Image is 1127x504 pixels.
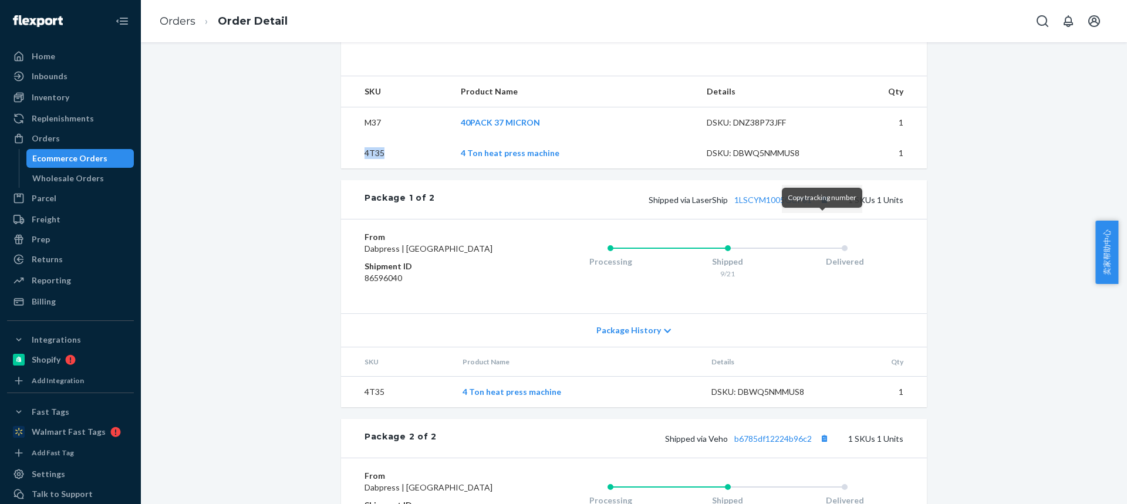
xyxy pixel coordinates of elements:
[32,253,63,265] div: Returns
[32,234,50,245] div: Prep
[788,193,856,202] span: Copy tracking number
[365,261,505,272] dt: Shipment ID
[365,192,435,207] div: Package 1 of 2
[341,107,451,138] td: M37
[13,15,63,27] img: Flexport logo
[826,107,927,138] td: 1
[26,149,134,168] a: Ecommerce Orders
[32,153,107,164] div: Ecommerce Orders
[32,275,71,286] div: Reporting
[150,4,297,39] ol: breadcrumbs
[7,47,134,66] a: Home
[1031,9,1054,33] button: Open Search Box
[160,15,195,28] a: Orders
[365,243,492,253] span: Dabpress | [GEOGRAPHIC_DATA]
[697,76,826,107] th: Details
[365,231,505,243] dt: From
[32,70,68,82] div: Inbounds
[711,386,822,398] div: DSKU: DBWQ5NMMUS8
[7,402,134,421] button: Fast Tags
[826,138,927,168] td: 1
[32,192,56,204] div: Parcel
[435,192,903,207] div: 1 SKUs 1 Units
[32,334,81,346] div: Integrations
[734,434,812,444] a: b6785df12224b96c2
[7,292,134,311] a: Billing
[32,354,60,366] div: Shopify
[707,117,817,128] div: DSKU: DNZ38P73JFF
[7,446,134,460] a: Add Fast Tag
[7,230,134,249] a: Prep
[831,377,927,408] td: 1
[341,138,451,168] td: 4T35
[7,88,134,107] a: Inventory
[32,214,60,225] div: Freight
[7,350,134,369] a: Shopify
[7,485,134,503] a: Talk to Support
[451,76,697,107] th: Product Name
[32,468,65,480] div: Settings
[32,448,74,458] div: Add Fast Tag
[1082,9,1106,33] button: Open account menu
[7,465,134,483] a: Settings
[32,488,93,500] div: Talk to Support
[552,256,669,268] div: Processing
[32,296,56,307] div: Billing
[32,426,106,438] div: Walmart Fast Tags
[707,147,817,159] div: DSKU: DBWQ5NMMUS8
[341,76,451,107] th: SKU
[7,271,134,290] a: Reporting
[32,113,94,124] div: Replenishments
[453,347,702,377] th: Product Name
[365,272,505,284] dd: 86596040
[7,129,134,148] a: Orders
[669,256,787,268] div: Shipped
[669,269,787,279] div: 9/21
[7,422,134,441] a: Walmart Fast Tags
[32,50,55,62] div: Home
[461,117,540,127] a: 40PACK 37 MICRON
[32,92,69,103] div: Inventory
[7,210,134,229] a: Freight
[7,374,134,388] a: Add Integration
[32,376,84,385] div: Add Integration
[1095,221,1118,284] button: 卖家帮助中心
[32,133,60,144] div: Orders
[831,347,927,377] th: Qty
[7,109,134,128] a: Replenishments
[110,9,134,33] button: Close Navigation
[218,15,288,28] a: Order Detail
[734,195,812,205] a: 1LSCYM1005GCP81
[596,324,661,336] span: Package History
[365,470,505,482] dt: From
[702,347,831,377] th: Details
[665,434,832,444] span: Shipped via Veho
[463,387,561,397] a: 4 Ton heat press machine
[32,172,104,184] div: Wholesale Orders
[1057,9,1080,33] button: Open notifications
[461,148,559,158] a: 4 Ton heat press machine
[816,431,832,446] button: Copy tracking number
[32,406,69,418] div: Fast Tags
[341,377,453,408] td: 4T35
[649,195,832,205] span: Shipped via LaserShip
[826,76,927,107] th: Qty
[7,330,134,349] button: Integrations
[365,431,437,446] div: Package 2 of 2
[365,482,492,492] span: Dabpress | [GEOGRAPHIC_DATA]
[341,347,453,377] th: SKU
[7,189,134,208] a: Parcel
[786,256,903,268] div: Delivered
[437,431,903,446] div: 1 SKUs 1 Units
[7,67,134,86] a: Inbounds
[26,169,134,188] a: Wholesale Orders
[7,250,134,269] a: Returns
